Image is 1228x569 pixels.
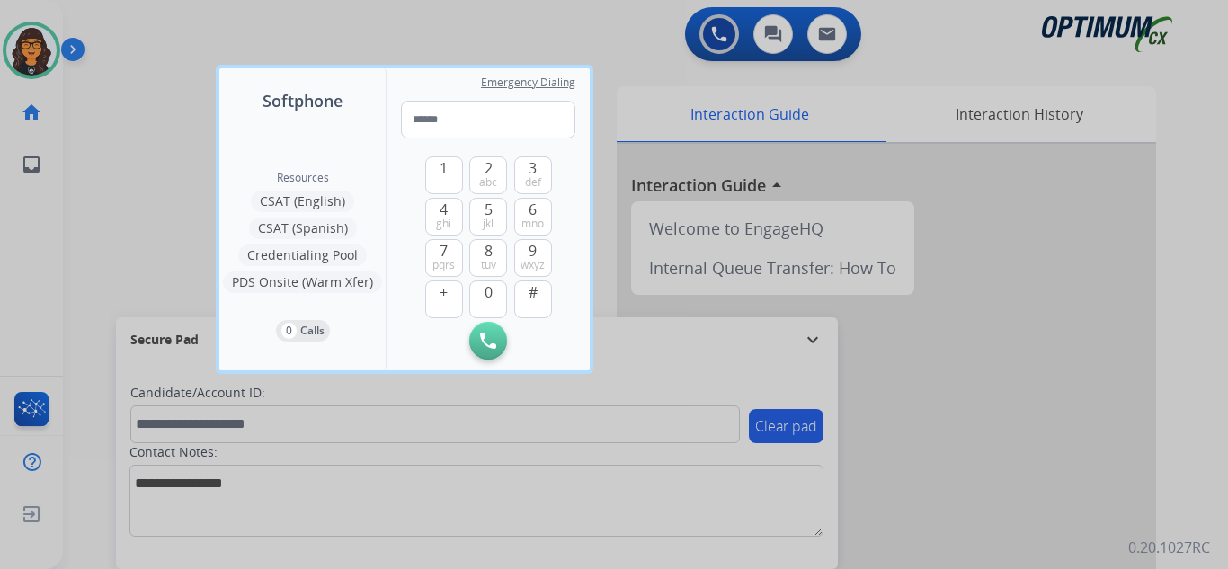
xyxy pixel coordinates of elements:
[223,271,382,293] button: PDS Onsite (Warm Xfer)
[481,258,496,272] span: tuv
[529,199,537,220] span: 6
[481,76,575,90] span: Emergency Dialing
[529,240,537,262] span: 9
[521,217,544,231] span: mno
[436,217,451,231] span: ghi
[469,156,507,194] button: 2abc
[514,156,552,194] button: 3def
[485,281,493,303] span: 0
[425,280,463,318] button: +
[514,280,552,318] button: #
[485,157,493,179] span: 2
[485,199,493,220] span: 5
[514,198,552,236] button: 6mno
[521,258,545,272] span: wxyz
[514,239,552,277] button: 9wxyz
[432,258,455,272] span: pqrs
[440,281,448,303] span: +
[440,240,448,262] span: 7
[1128,537,1210,558] p: 0.20.1027RC
[425,198,463,236] button: 4ghi
[281,323,297,339] p: 0
[440,199,448,220] span: 4
[263,88,343,113] span: Softphone
[425,156,463,194] button: 1
[485,240,493,262] span: 8
[425,239,463,277] button: 7pqrs
[479,175,497,190] span: abc
[480,333,496,349] img: call-button
[238,244,367,266] button: Credentialing Pool
[249,218,357,239] button: CSAT (Spanish)
[529,281,538,303] span: #
[469,239,507,277] button: 8tuv
[300,323,325,339] p: Calls
[469,280,507,318] button: 0
[525,175,541,190] span: def
[483,217,494,231] span: jkl
[251,191,354,212] button: CSAT (English)
[276,320,330,342] button: 0Calls
[469,198,507,236] button: 5jkl
[440,157,448,179] span: 1
[277,171,329,185] span: Resources
[529,157,537,179] span: 3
